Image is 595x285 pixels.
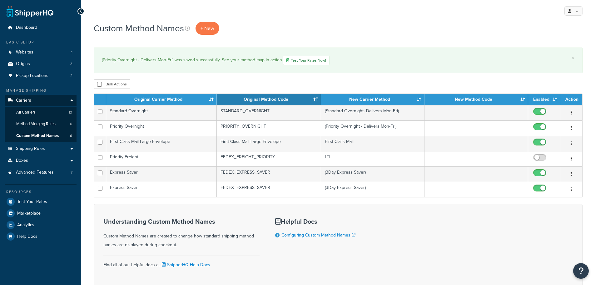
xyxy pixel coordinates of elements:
a: Configuring Custom Method Names [281,232,355,238]
td: FEDEX_EXPRESS_SAVER [217,182,321,197]
td: STANDARD_OVERNIGHT [217,105,321,120]
span: 13 [69,110,72,115]
td: LTL [321,151,425,166]
a: Advanced Features 7 [5,167,77,178]
span: Advanced Features [16,170,54,175]
span: Origins [16,61,30,67]
li: All Carriers [5,107,77,118]
a: Custom Method Names 6 [5,130,77,142]
li: Websites [5,47,77,58]
span: 3 [70,61,72,67]
span: Analytics [17,222,34,228]
a: Test Your Rates [5,196,77,207]
li: Origins [5,58,77,70]
span: Pickup Locations [16,73,48,79]
h3: Helpful Docs [275,218,355,225]
a: Carriers [5,95,77,106]
div: Resources [5,189,77,195]
td: First-Class Mail [321,136,425,151]
td: First-Class Mail Large Envelope [217,136,321,151]
a: Websites 1 [5,47,77,58]
a: ShipperHQ Home [7,5,53,17]
li: Custom Method Names [5,130,77,142]
td: (3Day Express Saver) [321,182,425,197]
span: Custom Method Names [16,133,59,139]
td: First-Class Mail Large Envelope [106,136,217,151]
span: Carriers [16,98,31,103]
td: FEDEX_EXPRESS_SAVER [217,166,321,182]
h3: Understanding Custom Method Names [103,218,260,225]
th: Original Method Code: activate to sort column ascending [217,94,321,105]
div: Find all of our helpful docs at: [103,256,260,269]
span: + New [201,25,214,32]
td: (Priority Overnight - Delivers Mon-Fri) [321,120,425,136]
th: New Carrier Method: activate to sort column ascending [321,94,425,105]
div: (Priority Overnight - Delivers Mon-Fri) was saved successfully. See your method map in action [102,56,574,65]
a: Method Merging Rules 0 [5,118,77,130]
td: Standard Overnight [106,105,217,120]
li: Pickup Locations [5,70,77,82]
td: Express Saver [106,166,217,182]
span: 6 [70,133,72,139]
li: Advanced Features [5,167,77,178]
a: + New [196,22,219,35]
span: Method Merging Rules [16,121,56,127]
li: Method Merging Rules [5,118,77,130]
span: Boxes [16,158,28,163]
span: Marketplace [17,211,41,216]
td: FEDEX_FREIGHT_PRIORITY [217,151,321,166]
th: Action [560,94,582,105]
a: All Carriers 13 [5,107,77,118]
span: Help Docs [17,234,37,239]
td: (Standard Overnight- Delivers Mon-Fri) [321,105,425,120]
span: 2 [70,73,72,79]
a: Origins 3 [5,58,77,70]
td: PRIORITY_OVERNIGHT [217,120,321,136]
button: Bulk Actions [94,79,130,89]
th: Original Carrier Method: activate to sort column ascending [106,94,217,105]
h1: Custom Method Names [94,22,184,34]
span: All Carriers [16,110,36,115]
th: New Method Code: activate to sort column ascending [424,94,528,105]
a: ShipperHQ Help Docs [161,262,210,268]
a: Pickup Locations 2 [5,70,77,82]
td: Priority Freight [106,151,217,166]
a: Test Your Rates Now! [283,56,330,65]
span: Websites [16,50,33,55]
div: Manage Shipping [5,88,77,93]
a: Shipping Rules [5,143,77,155]
a: Dashboard [5,22,77,33]
div: Basic Setup [5,40,77,45]
span: Shipping Rules [16,146,45,151]
span: 0 [70,121,72,127]
a: × [572,56,574,61]
span: Dashboard [16,25,37,30]
span: 1 [71,50,72,55]
td: (3Day Express Saver) [321,166,425,182]
th: Enabled: activate to sort column ascending [528,94,560,105]
td: Priority Overnight [106,120,217,136]
button: Open Resource Center [573,263,589,279]
span: 7 [71,170,72,175]
a: Analytics [5,219,77,231]
li: Carriers [5,95,77,142]
a: Help Docs [5,231,77,242]
a: Boxes [5,155,77,166]
span: Test Your Rates [17,199,47,205]
td: Express Saver [106,182,217,197]
div: Custom Method Names are created to change how standard shipping method names are displayed during... [103,218,260,249]
a: Marketplace [5,208,77,219]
